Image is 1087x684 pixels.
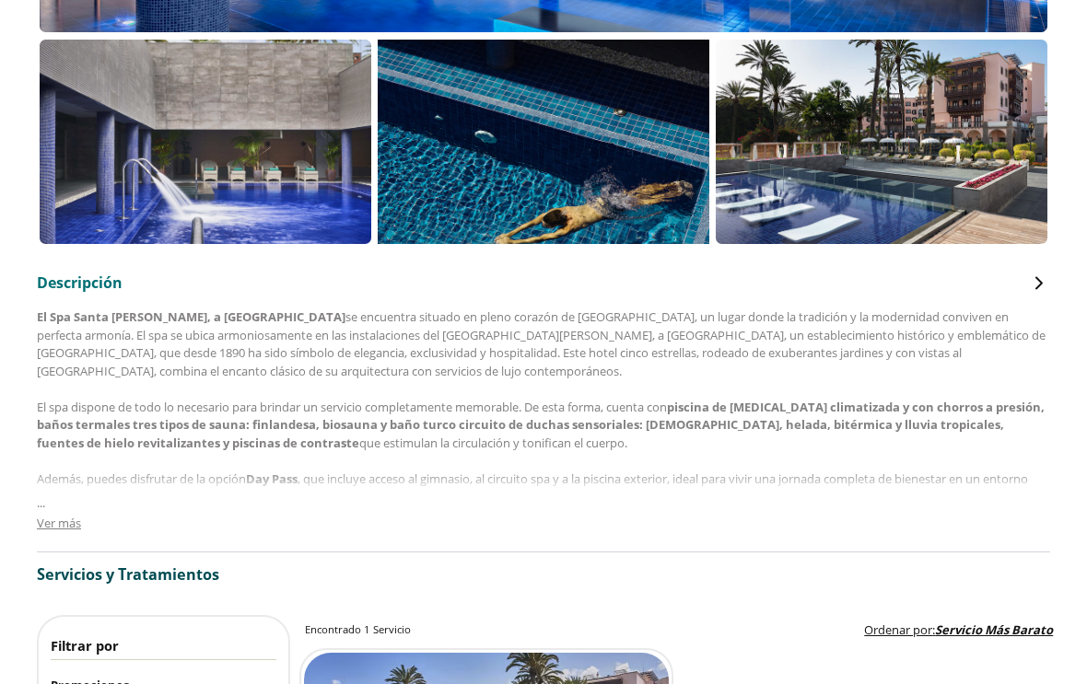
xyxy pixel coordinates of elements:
[37,515,81,531] span: Ver más
[305,622,411,637] h2: Encontrado 1 Servicio
[37,515,81,533] button: Ver más
[864,621,932,638] span: Ordenar por
[37,272,123,293] span: Descripción
[37,308,345,325] b: El Spa Santa [PERSON_NAME], a [GEOGRAPHIC_DATA]
[51,636,119,655] span: Filtrar por
[935,621,1053,638] span: Servicio Más Barato
[37,564,219,585] span: Servicios y Tratamientos
[37,493,45,513] span: ...
[37,308,1050,632] div: se encuentra situado en pleno corazón de [GEOGRAPHIC_DATA], un lugar donde la tradición y la mode...
[864,621,1053,640] label: :
[37,399,1047,451] b: piscina de [MEDICAL_DATA] climatizada y con chorros a presión, baños termales tres tipos de sauna...
[37,272,1050,294] button: Descripción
